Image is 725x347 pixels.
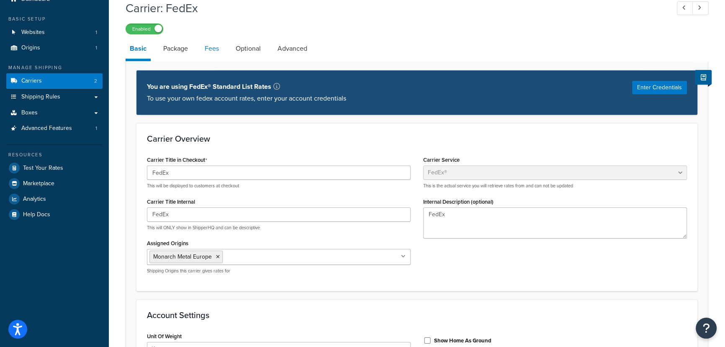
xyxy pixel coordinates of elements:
[21,44,40,52] span: Origins
[23,211,50,218] span: Help Docs
[21,93,60,101] span: Shipping Rules
[153,252,212,261] span: Monarch Metal Europe
[423,199,494,205] label: Internal Description (optional)
[21,29,45,36] span: Websites
[231,39,265,59] a: Optional
[126,39,151,61] a: Basic
[147,333,182,339] label: Unit Of Weight
[6,25,103,40] a: Websites1
[159,39,192,59] a: Package
[21,78,42,85] span: Carriers
[677,1,693,15] a: Previous Record
[273,39,311,59] a: Advanced
[6,64,103,71] div: Manage Shipping
[6,121,103,136] a: Advanced Features1
[434,337,491,344] label: Show Home As Ground
[692,1,709,15] a: Next Record
[6,40,103,56] li: Origins
[23,180,54,187] span: Marketplace
[6,151,103,158] div: Resources
[95,44,97,52] span: 1
[147,199,195,205] label: Carrier Title Internal
[632,81,687,94] button: Enter Credentials
[423,157,460,163] label: Carrier Service
[147,268,411,274] p: Shipping Origins this carrier gives rates for
[147,81,346,93] p: You are using FedEx® Standard List Rates
[695,70,712,85] button: Show Help Docs
[95,125,97,132] span: 1
[6,73,103,89] a: Carriers2
[147,240,188,246] label: Assigned Origins
[6,105,103,121] a: Boxes
[6,40,103,56] a: Origins1
[95,29,97,36] span: 1
[147,311,687,320] h3: Account Settings
[147,225,411,231] p: This will ONLY show in ShipperHQ and can be descriptive
[21,109,38,117] span: Boxes
[21,125,72,132] span: Advanced Features
[423,207,687,238] textarea: FedEx
[94,78,97,85] span: 2
[23,165,63,172] span: Test Your Rates
[147,93,346,104] p: To use your own fedex account rates, enter your account credentials
[6,207,103,222] a: Help Docs
[6,121,103,136] li: Advanced Features
[6,192,103,207] a: Analytics
[147,183,411,189] p: This will be displayed to customers at checkout
[147,134,687,143] h3: Carrier Overview
[126,24,163,34] label: Enabled
[6,73,103,89] li: Carriers
[201,39,223,59] a: Fees
[6,176,103,191] a: Marketplace
[6,16,103,23] div: Basic Setup
[696,318,717,339] button: Open Resource Center
[423,183,687,189] p: This is the actual service you will retrieve rates from and can not be updated
[6,89,103,105] a: Shipping Rules
[147,157,207,163] label: Carrier Title in Checkout
[6,161,103,176] a: Test Your Rates
[6,25,103,40] li: Websites
[23,196,46,203] span: Analytics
